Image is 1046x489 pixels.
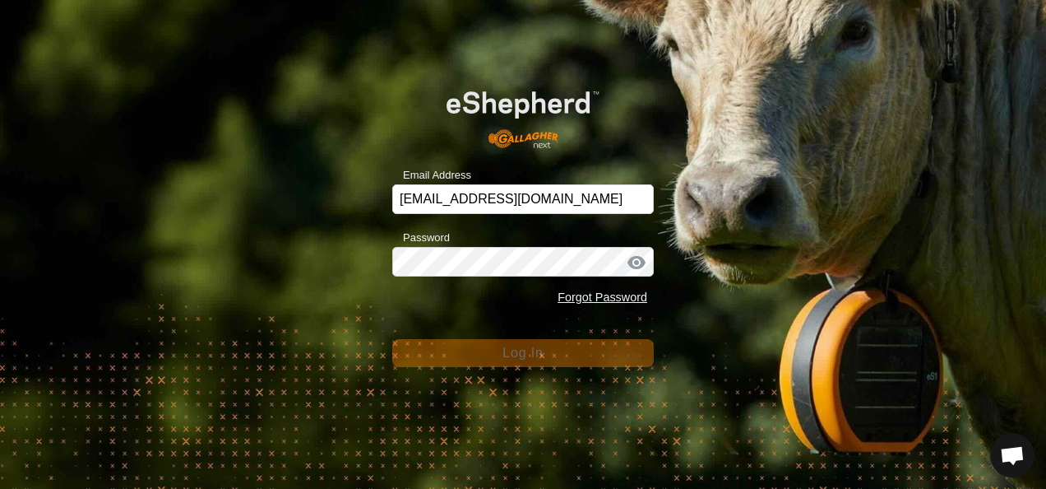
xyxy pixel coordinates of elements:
[502,346,543,360] span: Log In
[392,339,654,367] button: Log In
[558,291,647,304] a: Forgot Password
[392,167,471,184] label: Email Address
[392,184,654,214] input: Email Address
[990,433,1034,477] div: Open chat
[419,69,627,158] img: E-shepherd Logo
[392,230,450,246] label: Password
